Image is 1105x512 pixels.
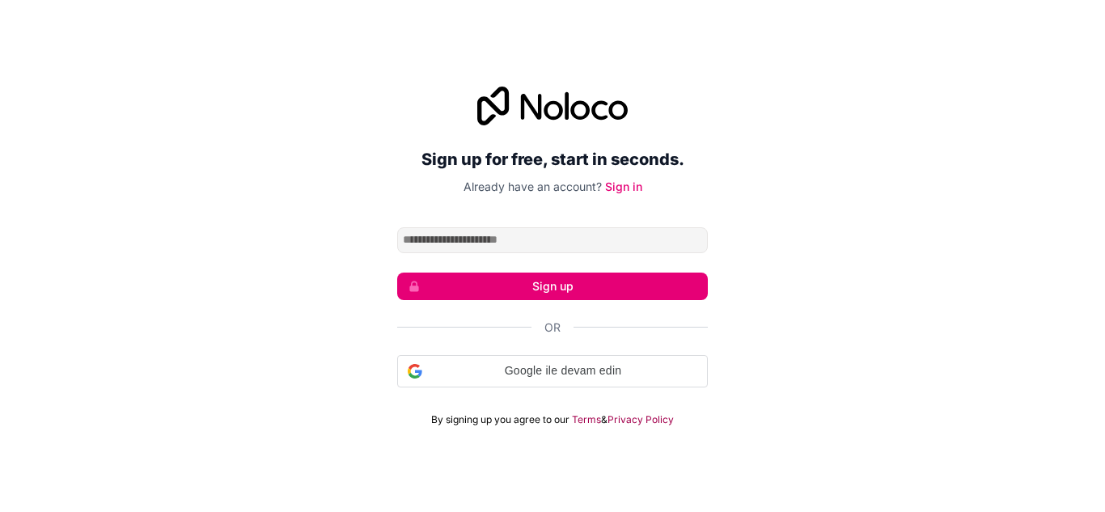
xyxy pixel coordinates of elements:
span: & [601,413,608,426]
span: Already have an account? [464,180,602,193]
a: Terms [572,413,601,426]
span: Or [544,319,561,336]
button: Sign up [397,273,708,300]
a: Privacy Policy [608,413,674,426]
h2: Sign up for free, start in seconds. [397,145,708,174]
input: Email address [397,227,708,253]
div: Google ile devam edin [397,355,708,387]
a: Sign in [605,180,642,193]
span: Google ile devam edin [429,362,697,379]
span: By signing up you agree to our [431,413,569,426]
